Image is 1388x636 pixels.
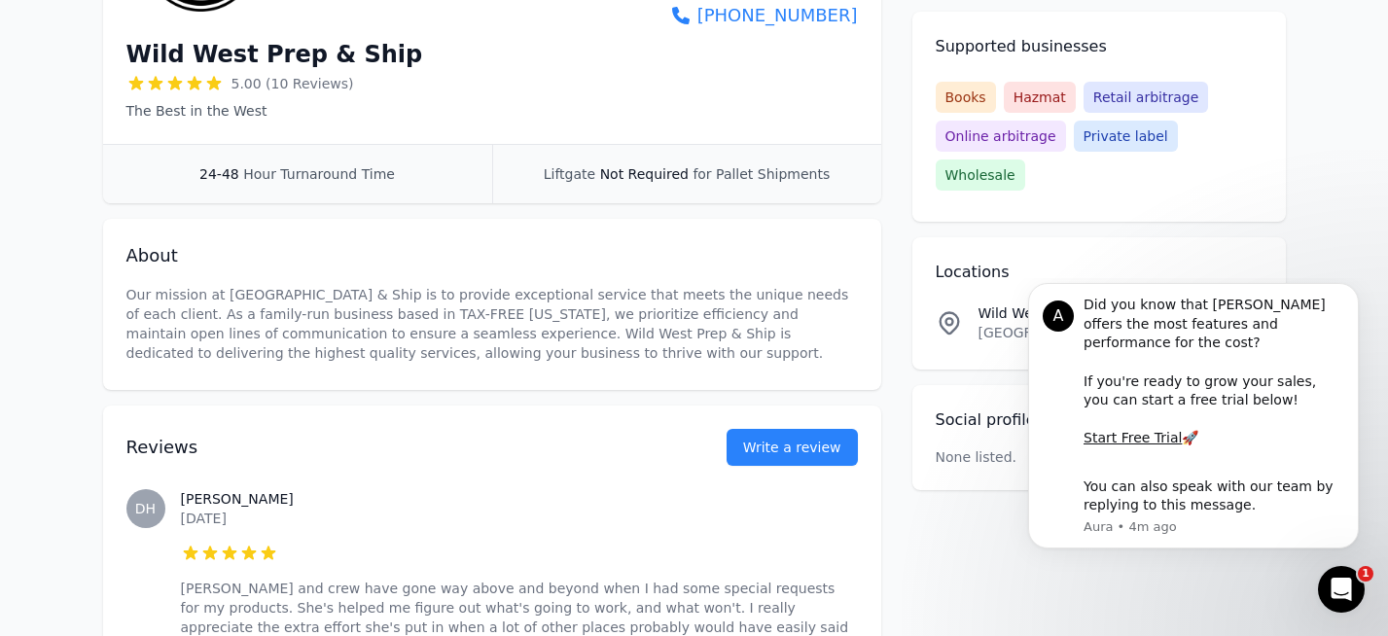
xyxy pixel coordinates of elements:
h2: Locations [936,261,1263,284]
a: Write a review [727,429,858,466]
iframe: Intercom live chat [1318,566,1365,613]
h1: Wild West Prep & Ship [126,39,423,70]
p: None listed. [936,447,1017,467]
span: Online arbitrage [936,121,1066,152]
span: Hour Turnaround Time [243,166,395,182]
h3: [PERSON_NAME] [181,489,858,509]
span: DH [135,502,156,515]
h2: About [126,242,858,269]
a: [PHONE_NUMBER] [656,2,857,29]
p: Our mission at [GEOGRAPHIC_DATA] & Ship is to provide exceptional service that meets the unique n... [126,285,858,363]
span: 24-48 [199,166,239,182]
span: Hazmat [1004,82,1076,113]
span: Private label [1074,121,1178,152]
time: [DATE] [181,511,227,526]
span: Retail arbitrage [1084,82,1208,113]
p: [GEOGRAPHIC_DATA], [GEOGRAPHIC_DATA] [979,323,1193,342]
span: for Pallet Shipments [693,166,830,182]
h2: Supported businesses [936,35,1263,58]
span: Books [936,82,996,113]
iframe: Intercom notifications message [999,278,1388,622]
span: 1 [1358,566,1373,582]
span: 5.00 (10 Reviews) [231,74,354,93]
h2: Reviews [126,434,664,461]
span: Wholesale [936,159,1025,191]
p: The Best in the West [126,101,423,121]
span: Not Required [600,166,689,182]
p: Wild West Prep & Ship Location [979,303,1193,323]
h2: Social profiles [936,408,1263,432]
span: Liftgate [544,166,595,182]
